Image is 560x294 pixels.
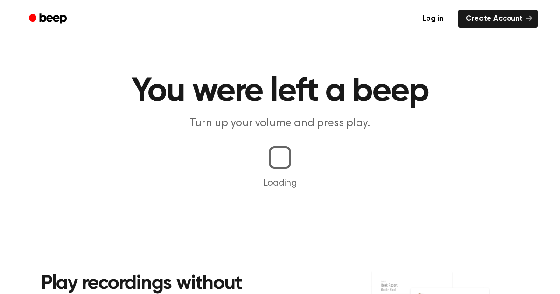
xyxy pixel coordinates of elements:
[41,75,519,108] h1: You were left a beep
[101,116,459,131] p: Turn up your volume and press play.
[11,176,549,190] p: Loading
[458,10,538,28] a: Create Account
[413,8,453,29] a: Log in
[22,10,75,28] a: Beep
